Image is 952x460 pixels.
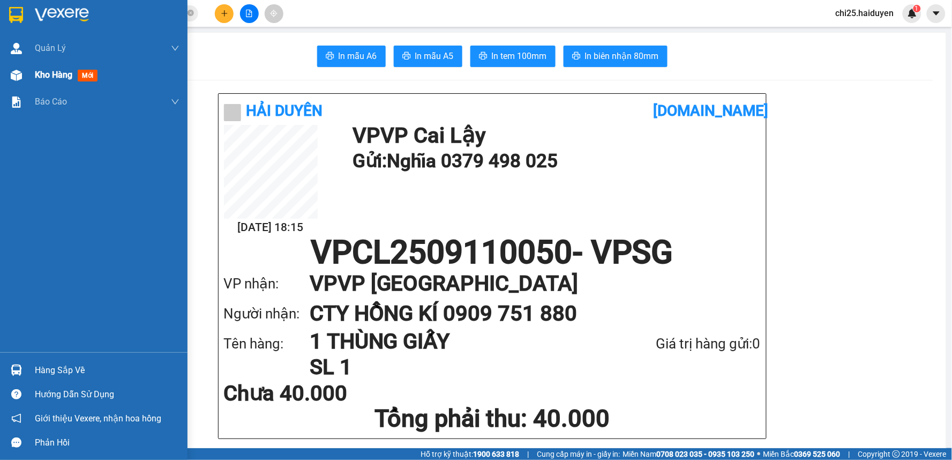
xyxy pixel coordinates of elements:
[35,387,179,403] div: Hướng dẫn sử dụng
[653,102,769,120] b: [DOMAIN_NAME]
[564,46,668,67] button: printerIn biên nhận 80mm
[78,70,98,81] span: mới
[932,9,941,18] span: caret-down
[92,48,200,63] div: 0909751880
[913,5,921,12] sup: 1
[246,102,323,120] b: Hải Duyên
[171,98,179,106] span: down
[599,333,761,355] div: Giá trị hàng gửi: 0
[11,70,22,81] img: warehouse-icon
[470,46,556,67] button: printerIn tem 100mm
[171,44,179,53] span: down
[224,219,318,236] h2: [DATE] 18:15
[893,450,900,458] span: copyright
[224,333,310,355] div: Tên hàng:
[339,49,377,63] span: In mẫu A6
[794,450,841,458] strong: 0369 525 060
[35,435,179,451] div: Phản hồi
[763,448,841,460] span: Miền Bắc
[9,9,84,22] div: VP Cai Lậy
[9,35,84,50] div: 0379498025
[585,49,659,63] span: In biên nhận 80mm
[265,4,283,23] button: aim
[317,46,386,67] button: printerIn mẫu A6
[479,51,488,62] span: printer
[927,4,946,23] button: caret-down
[92,10,117,21] span: Nhận:
[224,236,761,269] h1: VPCL2509110050 - VPSG
[9,22,84,35] div: Nghĩa
[353,146,755,176] h1: Gửi: Nghĩa 0379 498 025
[92,35,200,48] div: CTY HỒNG KÍ
[915,5,919,12] span: 1
[221,10,228,17] span: plus
[35,95,67,108] span: Báo cáo
[657,450,755,458] strong: 0708 023 035 - 0935 103 250
[270,10,278,17] span: aim
[623,448,755,460] span: Miền Nam
[224,404,761,433] h1: Tổng phải thu: 40.000
[9,7,23,23] img: logo-vxr
[473,450,519,458] strong: 1900 633 818
[326,51,334,62] span: printer
[245,10,253,17] span: file-add
[215,4,234,23] button: plus
[421,448,519,460] span: Hỗ trợ kỹ thuật:
[310,299,739,329] h1: CTY HỒNG KÍ 0909 751 880
[188,10,194,16] span: close-circle
[240,4,259,23] button: file-add
[11,43,22,54] img: warehouse-icon
[572,51,581,62] span: printer
[353,125,755,146] h1: VP VP Cai Lậy
[310,354,599,380] h1: SL 1
[224,303,310,325] div: Người nhận:
[415,49,454,63] span: In mẫu A5
[849,448,850,460] span: |
[11,389,21,399] span: question-circle
[188,9,194,19] span: close-circle
[537,448,620,460] span: Cung cấp máy in - giấy in:
[35,412,161,425] span: Giới thiệu Vexere, nhận hoa hồng
[492,49,547,63] span: In tem 100mm
[92,9,200,35] div: VP [GEOGRAPHIC_DATA]
[11,413,21,424] span: notification
[310,329,599,354] h1: 1 THÙNG GIẤY
[35,70,72,80] span: Kho hàng
[827,6,903,20] span: chi25.haiduyen
[90,72,115,83] span: Chưa :
[527,448,529,460] span: |
[11,437,21,448] span: message
[908,9,917,18] img: icon-new-feature
[394,46,462,67] button: printerIn mẫu A5
[402,51,411,62] span: printer
[90,69,201,84] div: 40.000
[11,365,22,376] img: warehouse-icon
[9,10,26,21] span: Gửi:
[310,269,739,299] h1: VP VP [GEOGRAPHIC_DATA]
[35,362,179,379] div: Hàng sắp về
[758,452,761,456] span: ⚪️
[11,97,22,108] img: solution-icon
[224,383,401,404] div: Chưa 40.000
[224,273,310,295] div: VP nhận:
[35,41,66,55] span: Quản Lý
